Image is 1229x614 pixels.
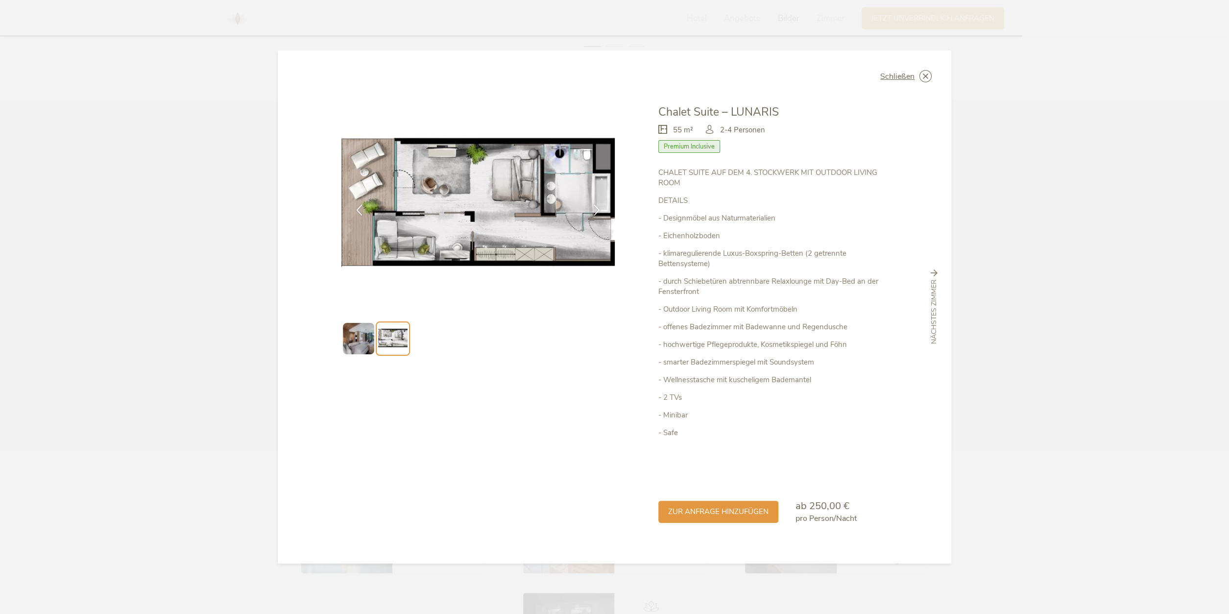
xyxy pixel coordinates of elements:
span: 55 m² [673,125,693,135]
p: - Eichenholzboden [658,231,888,241]
p: - Safe [658,428,888,438]
p: - Designmöbel aus Naturmaterialien [658,213,888,223]
img: Chalet Suite – LUNARIS [341,104,615,309]
span: Premium Inclusive [658,140,720,153]
p: - durch Schiebetüren abtrennbare Relaxlounge mit Day-Bed an der Fensterfront [658,276,888,297]
p: - 2 TVs [658,393,888,403]
p: - smarter Badezimmerspiegel mit Soundsystem [658,357,888,368]
img: Preview [343,323,374,354]
p: - klimaregulierende Luxus-Boxspring-Betten (2 getrennte Bettensysteme) [658,248,888,269]
span: 2-4 Personen [720,125,765,135]
span: Chalet Suite – LUNARIS [658,104,779,120]
p: - hochwertige Pflegeprodukte, Kosmetikspiegel und Föhn [658,340,888,350]
p: CHALET SUITE AUF DEM 4. STOCKWERK MIT OUTDOOR LIVING ROOM [658,168,888,188]
p: DETAILS [658,196,888,206]
p: - offenes Badezimmer mit Badewanne und Regendusche [658,322,888,332]
p: - Outdoor Living Room mit Komfortmöbeln [658,304,888,315]
img: Preview [378,324,408,353]
span: nächstes Zimmer [929,279,939,344]
p: - Minibar [658,410,888,420]
p: - Wellnesstasche mit kuscheligem Bademantel [658,375,888,385]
